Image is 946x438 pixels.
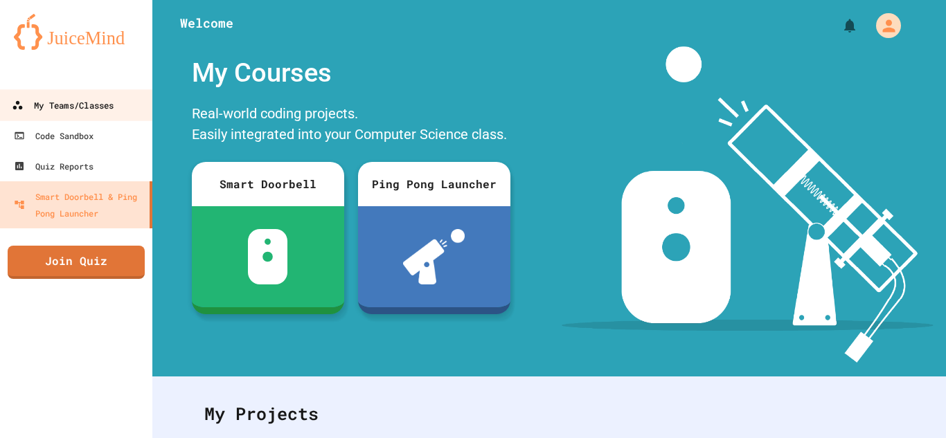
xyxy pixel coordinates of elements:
[358,162,510,206] div: Ping Pong Launcher
[14,127,93,144] div: Code Sandbox
[185,100,517,152] div: Real-world coding projects. Easily integrated into your Computer Science class.
[816,14,862,37] div: My Notifications
[12,97,114,114] div: My Teams/Classes
[192,162,344,206] div: Smart Doorbell
[562,46,933,363] img: banner-image-my-projects.png
[14,158,93,174] div: Quiz Reports
[8,246,145,279] a: Join Quiz
[185,46,517,100] div: My Courses
[248,229,287,284] img: sdb-white.svg
[14,14,139,50] img: logo-orange.svg
[14,188,144,221] div: Smart Doorbell & Ping Pong Launcher
[403,229,465,284] img: ppl-with-ball.png
[862,10,904,42] div: My Account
